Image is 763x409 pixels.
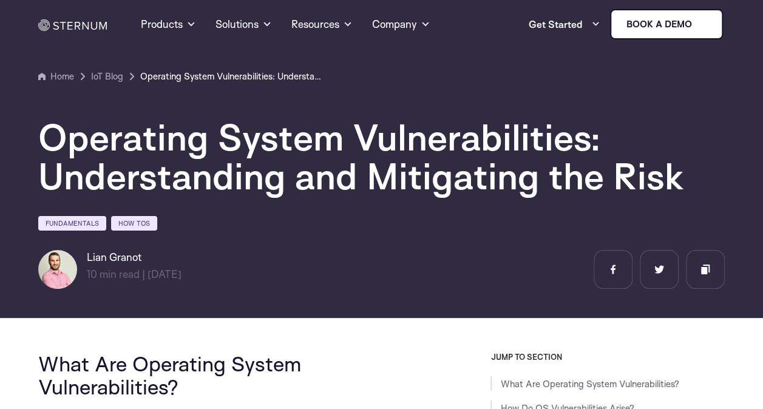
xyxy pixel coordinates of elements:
[490,352,725,362] h3: JUMP TO SECTION
[91,69,123,84] a: IoT Blog
[38,118,725,195] h1: Operating System Vulnerabilities: Understanding and Mitigating the Risk
[372,2,430,46] a: Company
[111,216,157,231] a: How Tos
[87,268,97,280] span: 10
[87,250,181,265] h6: Lian Granot
[141,2,196,46] a: Products
[38,250,77,289] img: Lian Granot
[215,2,272,46] a: Solutions
[38,351,301,399] span: What Are Operating System Vulnerabilities?
[610,9,723,39] a: Book a demo
[38,69,74,84] a: Home
[87,268,145,280] span: min read |
[500,378,679,390] a: What Are Operating System Vulnerabilities?
[529,12,600,36] a: Get Started
[291,2,353,46] a: Resources
[140,69,322,84] a: Operating System Vulnerabilities: Understanding and Mitigating the Risk
[38,216,106,231] a: Fundamentals
[697,19,707,29] img: sternum iot
[148,268,181,280] span: [DATE]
